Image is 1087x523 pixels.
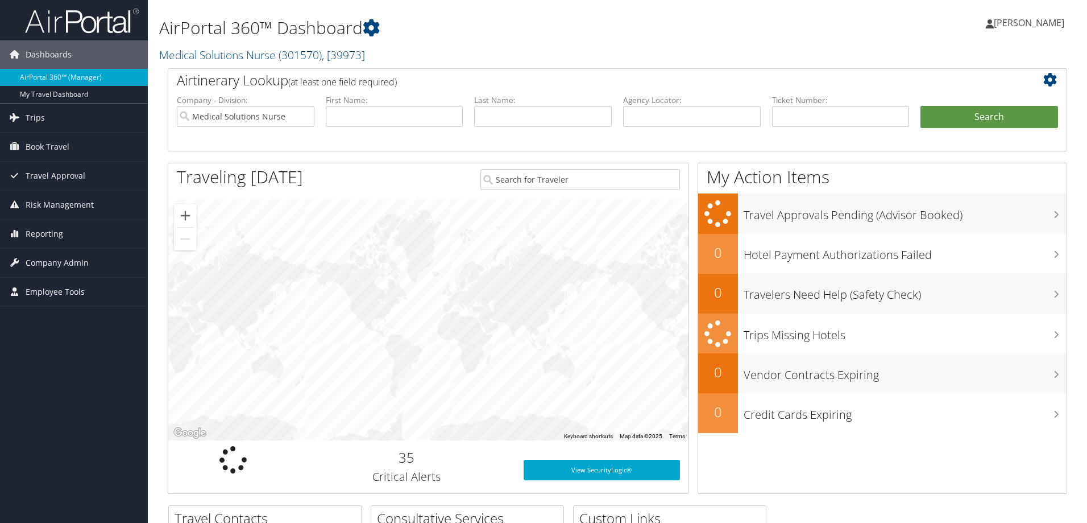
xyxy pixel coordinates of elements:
[322,47,365,63] span: , [ 39973 ]
[698,363,738,382] h2: 0
[623,94,761,106] label: Agency Locator:
[26,162,85,190] span: Travel Approval
[524,460,680,480] a: View SecurityLogic®
[159,47,365,63] a: Medical Solutions Nurse
[744,322,1067,343] h3: Trips Missing Hotels
[698,165,1067,189] h1: My Action Items
[307,469,507,485] h3: Critical Alerts
[26,133,69,161] span: Book Travel
[26,191,94,219] span: Risk Management
[159,16,770,40] h1: AirPortal 360™ Dashboard
[25,7,139,34] img: airportal-logo.png
[26,278,85,306] span: Employee Tools
[994,17,1064,29] span: [PERSON_NAME]
[698,243,738,262] h2: 0
[698,314,1067,354] a: Trips Missing Hotels
[564,433,613,440] button: Keyboard shortcuts
[288,76,397,88] span: (at least one field required)
[26,249,89,277] span: Company Admin
[920,106,1058,129] button: Search
[26,40,72,69] span: Dashboards
[326,94,463,106] label: First Name:
[744,241,1067,263] h3: Hotel Payment Authorizations Failed
[307,448,507,467] h2: 35
[171,426,209,440] img: Google
[279,47,322,63] span: ( 301570 )
[174,204,197,227] button: Zoom in
[698,274,1067,314] a: 0Travelers Need Help (Safety Check)
[698,402,738,422] h2: 0
[744,281,1067,303] h3: Travelers Need Help (Safety Check)
[986,6,1076,40] a: [PERSON_NAME]
[772,94,910,106] label: Ticket Number:
[744,201,1067,223] h3: Travel Approvals Pending (Advisor Booked)
[177,94,314,106] label: Company - Division:
[177,71,983,90] h2: Airtinerary Lookup
[744,361,1067,383] h3: Vendor Contracts Expiring
[698,353,1067,393] a: 0Vendor Contracts Expiring
[744,401,1067,423] h3: Credit Cards Expiring
[177,165,303,189] h1: Traveling [DATE]
[474,94,612,106] label: Last Name:
[669,433,685,439] a: Terms (opens in new tab)
[26,220,63,248] span: Reporting
[698,393,1067,433] a: 0Credit Cards Expiring
[698,193,1067,234] a: Travel Approvals Pending (Advisor Booked)
[171,426,209,440] a: Open this area in Google Maps (opens a new window)
[480,169,680,190] input: Search for Traveler
[26,104,45,132] span: Trips
[698,283,738,302] h2: 0
[174,228,197,250] button: Zoom out
[620,433,662,439] span: Map data ©2025
[698,234,1067,274] a: 0Hotel Payment Authorizations Failed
